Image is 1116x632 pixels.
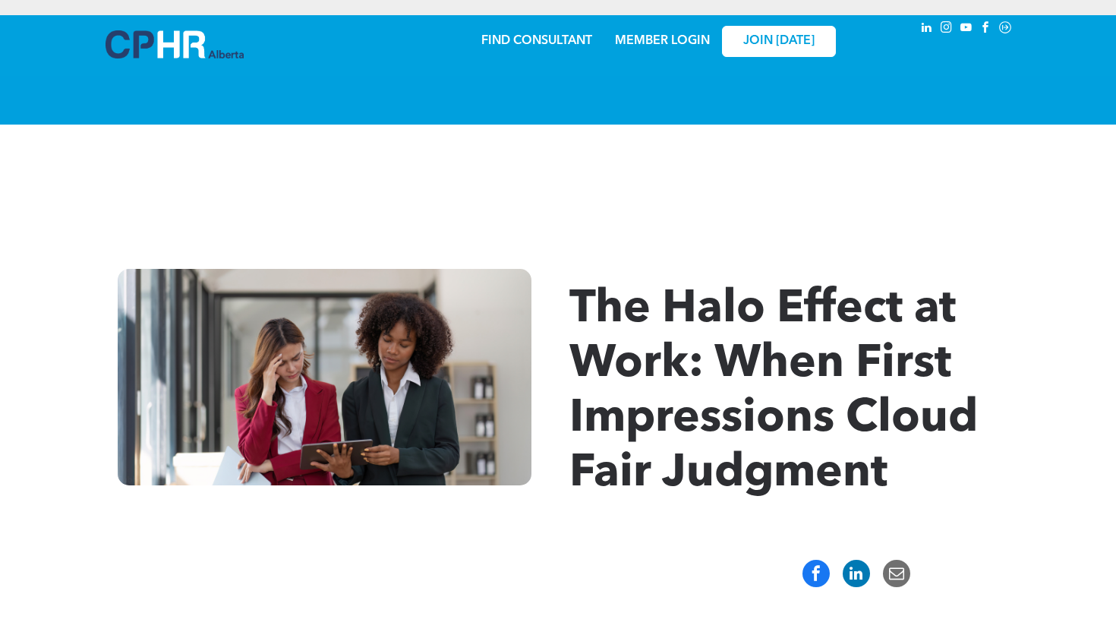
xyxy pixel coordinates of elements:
a: facebook [977,19,994,39]
a: youtube [957,19,974,39]
span: JOIN [DATE] [743,34,815,49]
a: MEMBER LOGIN [615,35,710,47]
a: linkedin [918,19,935,39]
a: Social network [997,19,1014,39]
a: instagram [938,19,954,39]
a: FIND CONSULTANT [481,35,592,47]
span: The Halo Effect at Work: When First Impressions Cloud Fair Judgment [569,287,978,497]
a: JOIN [DATE] [722,26,836,57]
img: A blue and white logo for cp alberta [106,30,244,58]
